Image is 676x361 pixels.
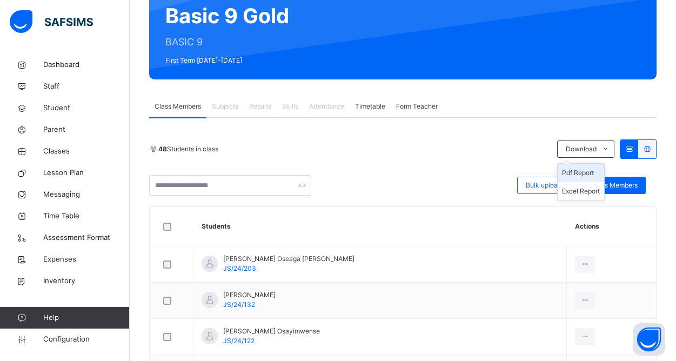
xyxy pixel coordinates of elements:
span: JS/24/132 [223,300,255,309]
img: safsims [10,10,93,33]
span: First Term [DATE]-[DATE] [165,56,289,65]
span: Skills [282,102,298,111]
span: [PERSON_NAME] Oseaga [PERSON_NAME] [223,254,354,264]
b: 48 [158,145,167,153]
span: Staff [43,81,130,92]
span: Add Class Members [578,180,638,190]
span: Inventory [43,276,130,286]
li: dropdown-list-item-null-0 [558,164,604,182]
span: Classes [43,146,130,157]
span: Assessment Format [43,232,130,243]
span: Messaging [43,189,130,200]
span: Parent [43,124,130,135]
span: Timetable [355,102,385,111]
span: Results [249,102,271,111]
span: Attendance [309,102,344,111]
span: Bulk upload [526,180,561,190]
span: Dashboard [43,59,130,70]
span: Student [43,103,130,113]
span: Download [566,144,597,154]
span: Expenses [43,254,130,265]
span: JS/24/122 [223,337,255,345]
span: Configuration [43,334,129,345]
th: Actions [567,207,656,246]
span: Form Teacher [396,102,438,111]
span: [PERSON_NAME] [223,290,276,300]
span: Students in class [158,144,218,154]
span: Lesson Plan [43,168,130,178]
span: Time Table [43,211,130,222]
span: JS/24/203 [223,264,256,272]
span: Subjects [212,102,238,111]
th: Students [193,207,567,246]
span: Class Members [155,102,201,111]
button: Open asap [633,323,665,356]
span: Help [43,312,129,323]
li: dropdown-list-item-null-1 [558,182,604,200]
span: [PERSON_NAME] Osayimwense [223,326,320,336]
